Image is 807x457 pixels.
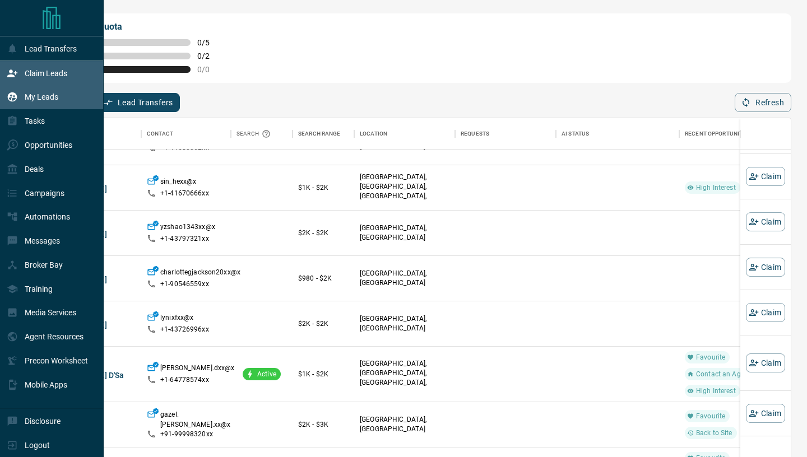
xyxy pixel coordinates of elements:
[685,118,767,150] div: Recent Opportunities (30d)
[746,404,785,423] button: Claim
[298,183,349,193] p: $1K - $2K
[141,118,231,150] div: Contact
[746,212,785,231] button: Claim
[360,415,449,434] p: [GEOGRAPHIC_DATA], [GEOGRAPHIC_DATA]
[160,234,209,244] p: +1- 43797321xx
[293,118,354,150] div: Search Range
[147,118,173,150] div: Contact
[360,359,449,398] p: East End
[692,412,730,421] span: Favourite
[160,430,213,439] p: +91- 99998320xx
[253,370,281,379] span: Active
[360,172,449,211] p: Midtown | Central
[160,313,193,325] p: lynixfxx@x
[236,118,273,150] div: Search
[746,258,785,277] button: Claim
[360,269,449,288] p: [GEOGRAPHIC_DATA], [GEOGRAPHIC_DATA]
[692,428,737,438] span: Back to Site
[298,419,349,430] p: $2K - $3K
[298,228,349,238] p: $2K - $2K
[735,93,791,112] button: Refresh
[562,118,589,150] div: AI Status
[692,370,781,379] span: Contact an Agent Request
[692,183,740,193] span: High Interest
[746,167,785,186] button: Claim
[160,177,196,189] p: sin_hexx@x
[160,279,209,289] p: +1- 90546559xx
[160,222,215,234] p: yzshao1343xx@x
[354,118,455,150] div: Location
[298,118,341,150] div: Search Range
[746,303,785,322] button: Claim
[556,118,679,150] div: AI Status
[360,223,449,243] p: [GEOGRAPHIC_DATA], [GEOGRAPHIC_DATA]
[160,375,209,385] p: +1- 64778574xx
[160,268,240,279] p: charlottegjackson20xx@x
[692,353,730,362] span: Favourite
[160,143,209,153] p: +1- 41650862xx
[298,273,349,283] p: $980 - $2K
[160,363,234,375] p: [PERSON_NAME].dxx@x
[746,353,785,372] button: Claim
[97,93,180,112] button: Lead Transfers
[360,118,387,150] div: Location
[40,118,141,150] div: Name
[61,20,222,34] p: My Daily Quota
[455,118,556,150] div: Requests
[160,189,209,198] p: +1- 41670666xx
[298,319,349,329] p: $2K - $2K
[679,118,791,150] div: Recent Opportunities (30d)
[160,325,209,334] p: +1- 43726996xx
[360,133,449,152] p: [GEOGRAPHIC_DATA], [GEOGRAPHIC_DATA]
[197,65,222,74] span: 0 / 0
[461,118,489,150] div: Requests
[197,38,222,47] span: 0 / 5
[692,386,740,396] span: High Interest
[160,410,230,429] p: gazel.[PERSON_NAME].xx@x
[197,52,222,60] span: 0 / 2
[298,369,349,379] p: $1K - $2K
[360,314,449,333] p: [GEOGRAPHIC_DATA], [GEOGRAPHIC_DATA]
